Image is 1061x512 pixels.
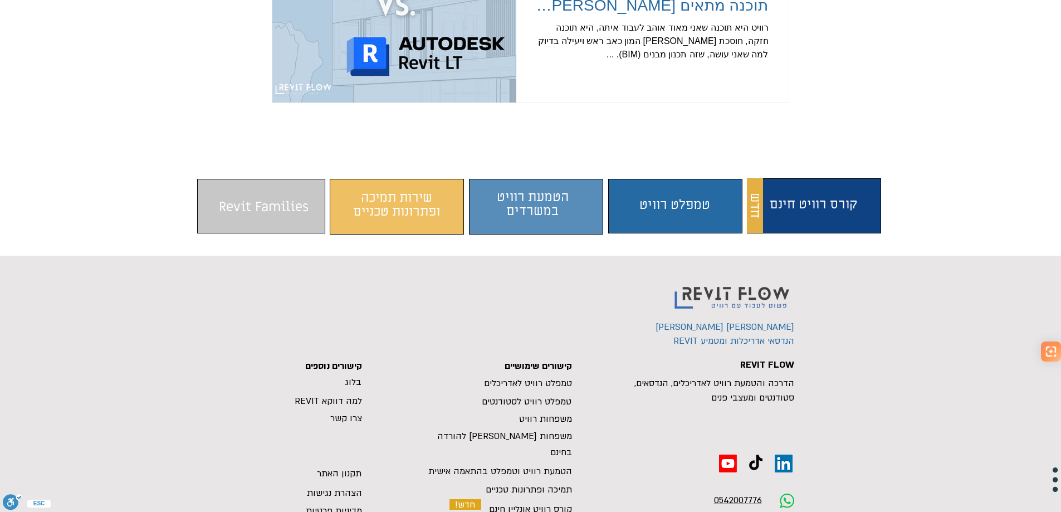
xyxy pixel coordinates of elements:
span: [PERSON_NAME] [PERSON_NAME] הנדסאי אדריכלות ומטמיע REVIT [656,321,794,347]
a: משפחות [PERSON_NAME] להורדה בחינם [437,430,572,459]
a: הצהרת נגישות [307,487,362,499]
a: טמפלט רוויט לאדריכלים [484,377,572,389]
ul: סרגל קישורים לרשתות חברתיות [719,455,793,472]
div: התוכן משתנה כשעוברים עם העכבר [197,179,325,233]
a: 0542007776 [714,494,762,506]
span: קישורים שימושיים [505,360,572,372]
a: צרו קשר [330,412,362,425]
img: LinkedIn [775,455,793,472]
div: התוכן משתנה כשעוברים עם העכבר [469,179,603,235]
a: טמפלט רוויט לסטודנטים [482,396,571,408]
a: משפחות רוויט [519,413,572,425]
img: TikTok [747,455,765,472]
img: Revit flow logo פשוט לעבוד עם רוויט [667,270,799,316]
span: חדש! [455,499,475,511]
span: הדרכה והטמעת רוויט לאדריכלים, הנדסאים, סטודנטים ומעצבי פנים [634,377,794,403]
a: הטמעת רוויט וטמפלט בהתאמה אישית [428,465,572,477]
span: REVIT FLOW [740,359,794,371]
a: למה דווקא REVIT [295,395,362,407]
a: תקנון האתר [317,467,361,480]
div: התוכן משתנה כשעוברים עם העכבר [608,179,742,233]
span: קישורים נוספים [305,360,362,372]
a: תמיכה ופתרונות טכניים [486,484,572,496]
span: חדש [746,193,764,218]
div: התוכן משתנה כשעוברים עם העכבר [747,178,881,233]
img: Youtube [719,455,737,472]
div: התוכן משתנה כשעוברים עם העכבר [330,179,464,235]
div: רוויט היא תוכנה שאני מאוד אוהב לעבוד איתה, היא תוכנה חזקה, חוסכת [PERSON_NAME] המון כאב ראש ויעיל... [536,21,769,61]
a: בלוג [345,376,361,388]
